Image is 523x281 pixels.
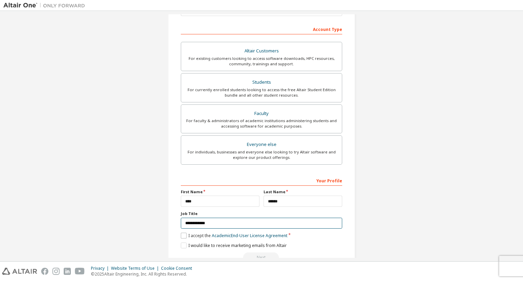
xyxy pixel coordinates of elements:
[185,149,338,160] div: For individuals, businesses and everyone else looking to try Altair software and explore our prod...
[181,252,342,263] div: Read and acccept EULA to continue
[185,46,338,56] div: Altair Customers
[161,266,196,271] div: Cookie Consent
[181,175,342,186] div: Your Profile
[52,268,60,275] img: instagram.svg
[75,268,85,275] img: youtube.svg
[91,271,196,277] p: © 2025 Altair Engineering, Inc. All Rights Reserved.
[2,268,37,275] img: altair_logo.svg
[185,56,338,67] div: For existing customers looking to access software downloads, HPC resources, community, trainings ...
[185,109,338,118] div: Faculty
[181,189,259,195] label: First Name
[185,140,338,149] div: Everyone else
[181,233,287,238] label: I accept the
[185,78,338,87] div: Students
[111,266,161,271] div: Website Terms of Use
[3,2,89,9] img: Altair One
[64,268,71,275] img: linkedin.svg
[212,233,287,238] a: Academic End-User License Agreement
[185,87,338,98] div: For currently enrolled students looking to access the free Altair Student Edition bundle and all ...
[264,189,342,195] label: Last Name
[185,118,338,129] div: For faculty & administrators of academic institutions administering students and accessing softwa...
[181,23,342,34] div: Account Type
[41,268,48,275] img: facebook.svg
[91,266,111,271] div: Privacy
[181,211,342,216] label: Job Title
[181,243,287,248] label: I would like to receive marketing emails from Altair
